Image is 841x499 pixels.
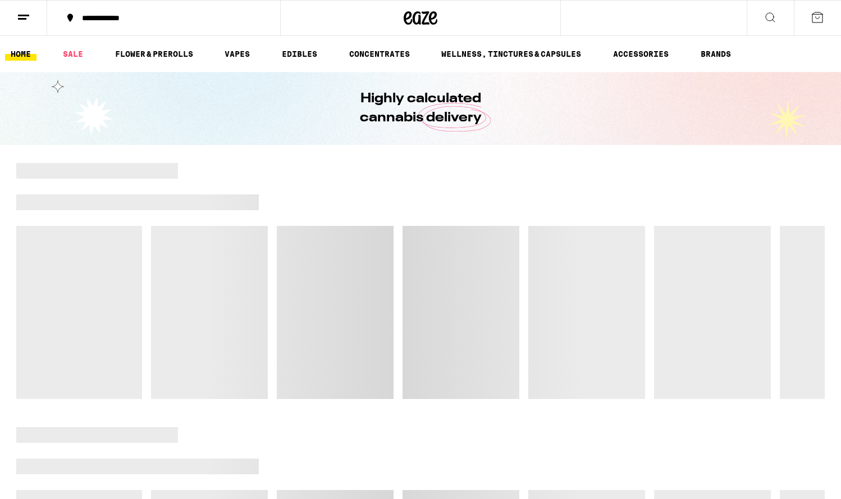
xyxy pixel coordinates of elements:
[328,89,513,128] h1: Highly calculated cannabis delivery
[344,47,415,61] a: CONCENTRATES
[5,47,36,61] a: HOME
[695,47,737,61] a: BRANDS
[109,47,199,61] a: FLOWER & PREROLLS
[276,47,323,61] a: EDIBLES
[219,47,255,61] a: VAPES
[57,47,89,61] a: SALE
[436,47,587,61] a: WELLNESS, TINCTURES & CAPSULES
[607,47,674,61] a: ACCESSORIES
